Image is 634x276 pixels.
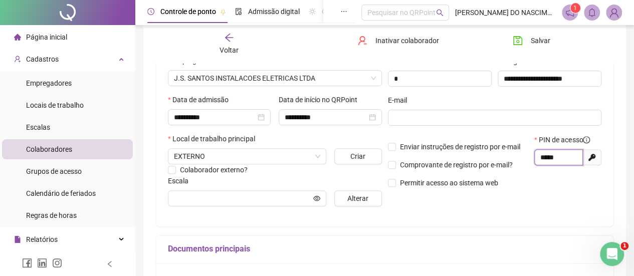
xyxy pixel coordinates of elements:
span: save [513,36,523,46]
span: Página inicial [26,33,67,41]
span: Cadastros [26,55,59,63]
label: E-mail [388,95,413,106]
span: Calendário de feriados [26,189,96,197]
span: Salvar [531,35,550,46]
span: left [106,260,113,267]
span: Permitir acesso ao sistema web [400,179,498,187]
span: info-circle [583,136,590,143]
label: Escala [168,175,195,186]
span: file-done [235,8,242,15]
span: Alterar [347,193,368,204]
span: notification [565,8,574,17]
span: eye [313,195,320,202]
span: Comprovante de registro por e-mail? [400,161,513,169]
button: Criar [334,148,382,164]
span: J.S. SANTOS INSTALACOES ELETRICAS LTDA [174,71,376,86]
iframe: Intercom live chat [600,242,624,266]
span: 1 [620,242,628,250]
span: Admissão digital [248,8,300,16]
span: pushpin [220,9,226,15]
label: Data de início no QRPoint [279,94,364,105]
span: Locais de trabalho [26,101,84,109]
span: Colaborador externo? [180,166,248,174]
label: Local de trabalho principal [168,133,261,144]
span: home [14,34,21,41]
span: sun [309,8,316,15]
span: instagram [52,258,62,268]
span: [PERSON_NAME] DO NASCIMENTO CRISPIM DE JESUS - Iac contabilidade [455,7,556,18]
span: 1 [573,5,577,12]
button: Alterar [334,190,382,206]
span: Regras de horas [26,211,77,219]
span: Enviar instruções de registro por e-mail [400,143,520,151]
span: linkedin [37,258,47,268]
span: file [14,236,21,243]
span: arrow-left [224,33,234,43]
sup: 1 [570,3,580,13]
span: Criar [350,151,365,162]
span: Empregadores [26,79,72,87]
span: Grupos de acesso [26,167,82,175]
span: Colaboradores [26,145,72,153]
span: facebook [22,258,32,268]
span: Escalas [26,123,50,131]
span: EXTERNO [174,149,320,164]
span: Inativar colaborador [375,35,439,46]
button: Salvar [505,33,558,49]
span: clock-circle [147,8,154,15]
span: user-delete [357,36,367,46]
span: Voltar [220,46,239,54]
span: PIN de acesso [539,134,590,145]
button: Inativar colaborador [350,33,447,49]
span: bell [587,8,596,17]
span: user-add [14,56,21,63]
h5: Documentos principais [168,243,601,255]
span: Relatórios [26,235,58,243]
label: Data de admissão [168,94,235,105]
span: search [436,9,444,17]
img: 84356 [606,5,621,20]
span: Gestão de férias [322,8,372,16]
span: Controle de ponto [160,8,216,16]
span: ellipsis [340,8,347,15]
